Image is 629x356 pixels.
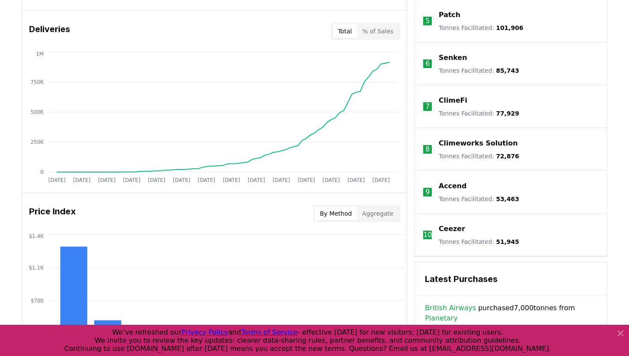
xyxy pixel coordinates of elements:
button: % of Sales [357,24,398,38]
a: British Airways [425,303,476,313]
span: 85,743 [496,67,519,74]
p: Tonnes Facilitated : [439,24,523,32]
h3: Deliveries [29,23,70,40]
tspan: 750K [30,79,44,85]
a: Planetary [425,313,457,323]
tspan: [DATE] [223,177,240,183]
h3: Price Index [29,205,76,222]
tspan: 1M [36,51,44,57]
tspan: $700 [30,298,44,304]
p: 9 [425,187,430,197]
p: 7 [425,101,430,112]
span: 51,945 [496,238,519,245]
tspan: [DATE] [73,177,91,183]
tspan: [DATE] [98,177,116,183]
tspan: [DATE] [173,177,190,183]
p: Tonnes Facilitated : [439,152,519,160]
p: 6 [425,59,430,69]
tspan: [DATE] [48,177,66,183]
p: 8 [425,144,430,154]
span: 53,463 [496,196,519,202]
a: Ceezer [439,224,465,234]
tspan: 0 [40,169,44,175]
p: Tonnes Facilitated : [439,66,519,75]
tspan: $1.1K [29,265,44,271]
tspan: [DATE] [323,177,340,183]
button: Aggregate [357,207,398,220]
button: By Method [315,207,357,220]
a: Patch [439,10,460,20]
tspan: [DATE] [198,177,215,183]
p: Tonnes Facilitated : [439,195,519,203]
tspan: [DATE] [297,177,315,183]
a: ClimeFi [439,95,467,106]
a: Senken [439,53,467,63]
p: 10 [423,230,432,240]
tspan: [DATE] [248,177,265,183]
a: Accend [439,181,466,191]
p: 5 [425,16,430,26]
button: Total [333,24,357,38]
tspan: $1.4K [29,233,44,239]
tspan: 250K [30,139,44,145]
tspan: [DATE] [123,177,141,183]
tspan: [DATE] [148,177,166,183]
span: 72,876 [496,153,519,160]
span: purchased 7,000 tonnes from [425,303,596,323]
tspan: [DATE] [273,177,290,183]
p: Tonnes Facilitated : [439,237,519,246]
a: Climeworks Solution [439,138,518,148]
h3: Latest Purchases [425,273,596,285]
span: 77,929 [496,110,519,117]
tspan: 500K [30,109,44,115]
p: Tonnes Facilitated : [439,109,519,118]
span: 101,906 [496,24,523,31]
tspan: [DATE] [347,177,365,183]
tspan: [DATE] [372,177,390,183]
